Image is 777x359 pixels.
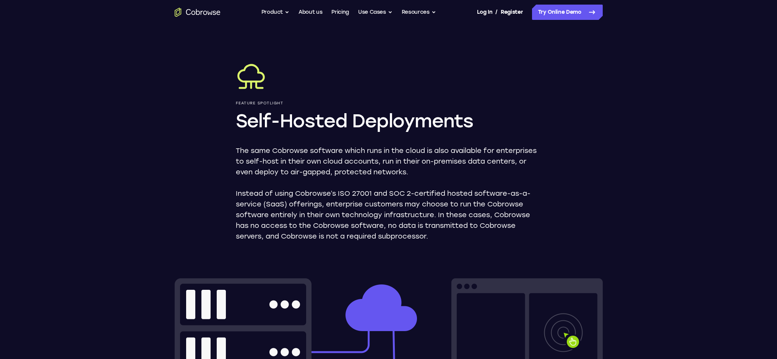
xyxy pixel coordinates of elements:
img: Self-Hosted Deployments [236,61,266,92]
a: Pricing [331,5,349,20]
a: Log In [477,5,492,20]
a: About us [298,5,322,20]
button: Product [261,5,290,20]
h1: Self-Hosted Deployments [236,109,542,133]
button: Use Cases [358,5,393,20]
a: Register [501,5,523,20]
p: Feature Spotlight [236,101,542,106]
a: Try Online Demo [532,5,603,20]
button: Resources [402,5,436,20]
span: / [495,8,498,17]
a: Go to the home page [175,8,221,17]
p: Instead of using Cobrowse’s ISO 27001 and SOC 2-certified hosted software-as-a-service (SaaS) off... [236,188,542,242]
p: The same Cobrowse software which runs in the cloud is also available for enterprises to self-host... [236,145,542,177]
